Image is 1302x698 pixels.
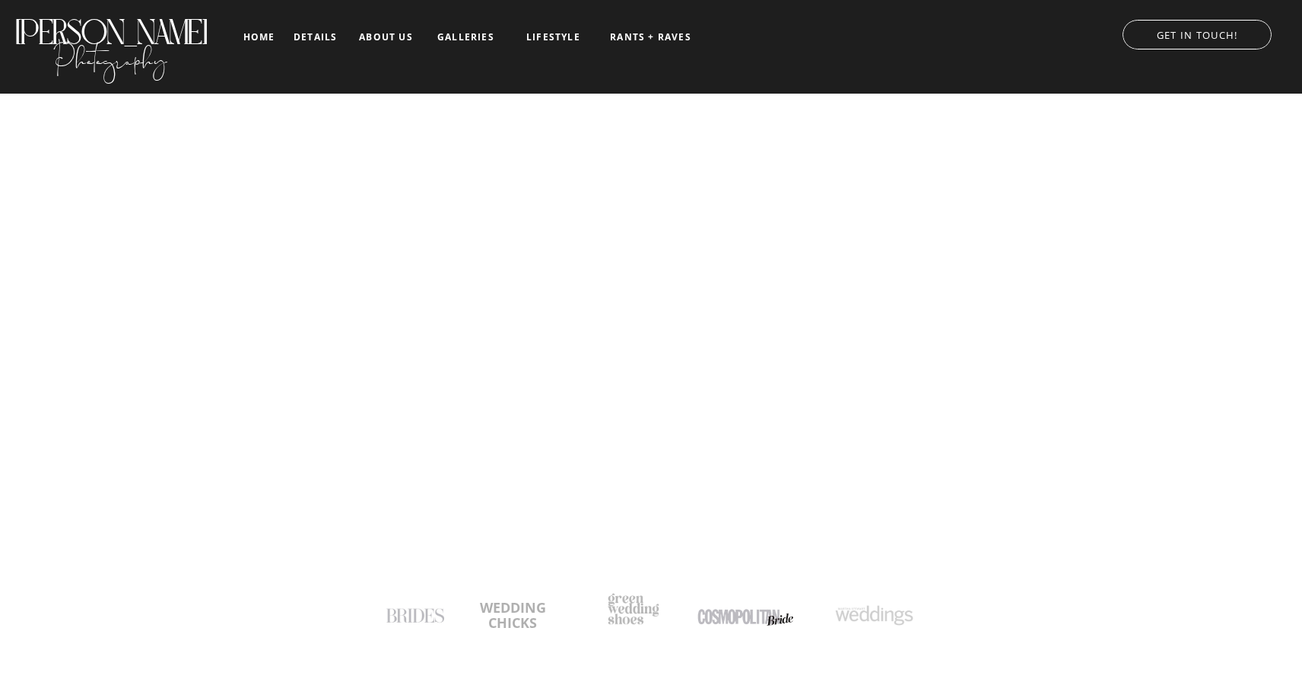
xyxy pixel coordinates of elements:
a: RANTS + RAVES [608,32,693,43]
a: LIFESTYLE [515,32,592,43]
a: about us [354,32,418,43]
a: details [294,32,337,41]
a: galleries [434,32,497,43]
a: Photography [13,30,208,80]
a: GET IN TOUCH! [1107,25,1287,40]
h3: DOCUMENTARY-STYLE PHOTOGRAPHY WITH A TOUCH OF EDITORIAL FLAIR [436,414,866,429]
h2: TELLING YOUR LOVE STORY [237,353,1065,394]
h1: LUXURY WEDDING PHOTOGRAPHER based in [GEOGRAPHIC_DATA] [US_STATE] [359,315,944,331]
b: WEDDING CHICKS [480,598,546,632]
a: [PERSON_NAME] [13,12,208,37]
a: home [241,32,277,42]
